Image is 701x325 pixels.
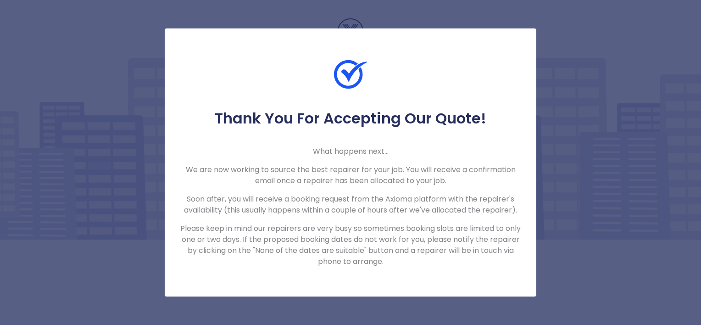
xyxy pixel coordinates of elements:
p: Soon after, you will receive a booking request from the Axioma platform with the repairer's avail... [179,194,522,216]
p: We are now working to source the best repairer for your job. You will receive a confirmation emai... [179,164,522,186]
h5: Thank You For Accepting Our Quote! [179,109,522,128]
img: Check [334,58,367,91]
p: Please keep in mind our repairers are very busy so sometimes booking slots are limited to only on... [179,223,522,267]
p: What happens next... [179,146,522,157]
